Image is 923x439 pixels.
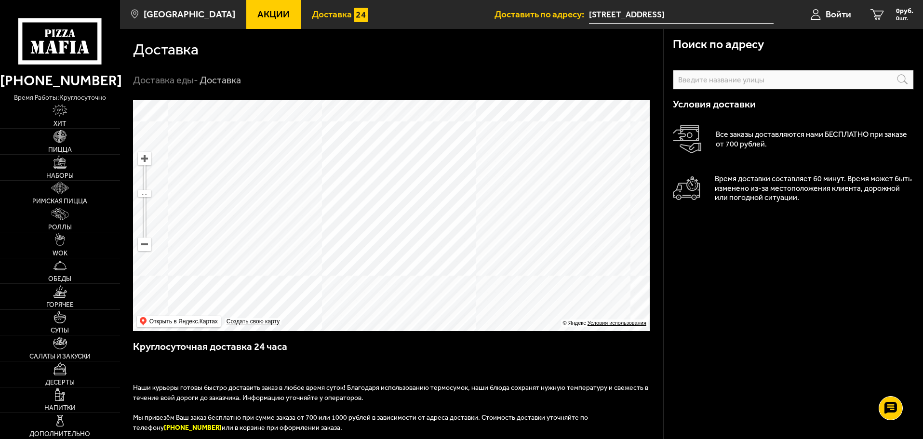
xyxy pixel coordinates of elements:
[673,70,914,90] input: Введите название улицы
[896,15,913,21] span: 0 шт.
[53,250,67,257] span: WOK
[137,316,221,327] ymaps: Открыть в Яндекс.Картах
[133,384,648,402] span: Наши курьеры готовы быстро доставить заказ в любое время суток! Благодаря использованию термосумо...
[133,413,588,432] span: Мы привезём Ваш заказ бесплатно при сумме заказа от 700 или 1000 рублей в зависимости от адреса д...
[563,320,586,326] ymaps: © Яндекс
[673,125,701,154] img: Оплата доставки
[225,318,281,325] a: Создать свою карту
[715,174,914,203] p: Время доставки составляет 60 минут. Время может быть изменено из-за местоположения клиента, дорож...
[48,276,71,282] span: Обеды
[312,10,352,19] span: Доставка
[354,8,368,22] img: 15daf4d41897b9f0e9f617042186c801.svg
[716,130,914,149] p: Все заказы доставляются нами БЕСПЛАТНО при заказе от 700 рублей.
[133,340,651,363] h3: Круглосуточная доставка 24 часа
[133,42,199,57] h1: Доставка
[54,120,66,127] span: Хит
[673,39,764,51] h3: Поиск по адресу
[589,6,774,24] span: Россия, Ленинградская область, Всеволожский район, деревня Новое Девяткино, Арсенальная улица, 6
[144,10,235,19] span: [GEOGRAPHIC_DATA]
[133,74,198,86] a: Доставка еды-
[48,146,72,153] span: Пицца
[46,302,74,308] span: Горячее
[51,327,69,334] span: Супы
[896,8,913,14] span: 0 руб.
[29,353,91,360] span: Салаты и закуски
[48,224,72,231] span: Роллы
[45,379,75,386] span: Десерты
[495,10,589,19] span: Доставить по адресу:
[826,10,851,19] span: Войти
[32,198,87,205] span: Римская пицца
[673,99,914,109] h3: Условия доставки
[29,431,90,438] span: Дополнительно
[46,173,74,179] span: Наборы
[200,74,241,87] div: Доставка
[164,424,222,432] b: [PHONE_NUMBER]
[257,10,290,19] span: Акции
[589,6,774,24] input: Ваш адрес доставки
[588,320,646,326] a: Условия использования
[149,316,218,327] ymaps: Открыть в Яндекс.Картах
[673,176,700,200] img: Автомобиль доставки
[44,405,76,412] span: Напитки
